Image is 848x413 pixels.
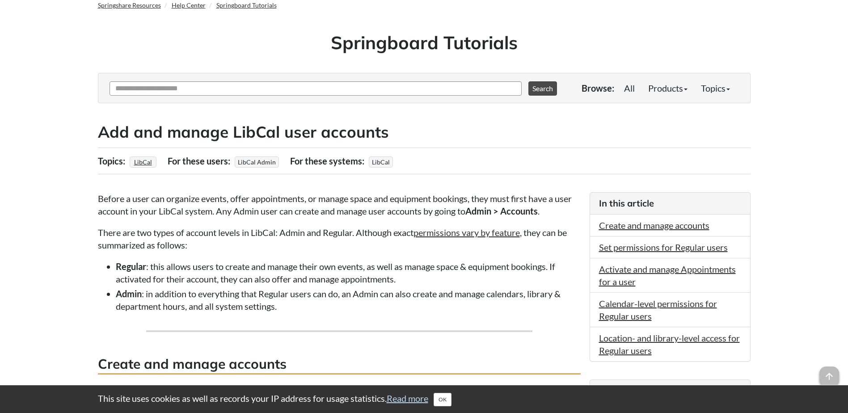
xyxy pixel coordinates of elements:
[599,298,717,321] a: Calendar-level permissions for Regular users
[116,287,581,312] li: : in addition to everything that Regular users can do, an Admin can also create and manage calend...
[98,226,581,251] p: There are two types of account levels in LibCal: Admin and Regular. Although exact , they can be ...
[617,79,641,97] a: All
[599,220,709,231] a: Create and manage accounts
[89,392,759,406] div: This site uses cookies as well as records your IP address for usage statistics.
[694,79,737,97] a: Topics
[582,82,614,94] p: Browse:
[168,152,232,169] div: For these users:
[105,30,744,55] h1: Springboard Tutorials
[599,242,728,253] a: Set permissions for Regular users
[172,1,206,9] a: Help Center
[819,367,839,378] a: arrow_upward
[599,264,736,287] a: Activate and manage Appointments for a user
[334,384,406,395] strong: Admin > Accounts
[528,81,557,96] button: Search
[641,79,694,97] a: Products
[387,393,428,404] a: Read more
[819,367,839,386] span: arrow_upward
[599,197,741,210] h3: In this article
[98,152,127,169] div: Topics:
[290,152,367,169] div: For these systems:
[98,121,751,143] h2: Add and manage LibCal user accounts
[465,206,538,216] strong: Admin > Accounts
[369,156,393,168] span: LibCal
[434,393,451,406] button: Close
[599,333,740,356] a: Location- and library-level access for Regular users
[98,383,581,409] p: Admin users can create and manage user accounts by going to . When creating or editing an account...
[116,260,581,285] li: : this allows users to create and manage their own events, as well as manage space & equipment bo...
[116,288,142,299] strong: Admin
[98,354,581,375] h3: Create and manage accounts
[235,156,279,168] span: LibCal Admin
[216,1,277,9] a: Springboard Tutorials
[133,156,153,169] a: LibCal
[413,227,520,238] a: permissions vary by feature
[116,261,146,272] strong: Regular
[98,192,581,217] p: Before a user can organize events, offer appointments, or manage space and equipment bookings, th...
[98,1,161,9] a: Springshare Resources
